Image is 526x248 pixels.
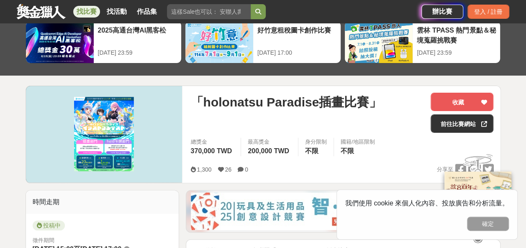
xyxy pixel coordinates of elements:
[345,200,509,207] span: 我們使用 cookie 來個人化內容、投放廣告和分析流量。
[185,21,341,63] a: 好竹意租稅圖卡創作比賽[DATE] 17:00
[305,138,327,146] div: 身分限制
[133,6,160,18] a: 作品集
[98,25,177,44] div: 2025高通台灣AI黑客松
[417,25,496,44] div: 雲林 TPASS 熱門景點＆秘境蒐羅挑戰賽
[248,138,291,146] span: 最高獎金
[167,4,251,19] input: 這樣Sale也可以： 安聯人壽創意銷售法募集
[248,147,289,154] span: 200,000 TWD
[341,147,354,154] span: 不限
[190,147,232,154] span: 370,000 TWD
[257,25,336,44] div: 好竹意租稅圖卡創作比賽
[467,5,509,19] div: 登入 / 註冊
[431,114,493,133] a: 前往比賽網站
[33,237,54,243] span: 徵件期間
[103,6,130,18] a: 找活動
[344,21,500,63] a: 雲林 TPASS 熱門景點＆秘境蒐羅挑戰賽[DATE] 23:59
[191,192,495,230] img: d4b53da7-80d9-4dd2-ac75-b85943ec9b32.jpg
[421,5,463,19] a: 辦比賽
[431,93,493,111] button: 收藏
[257,48,336,57] div: [DATE] 17:00
[190,93,382,111] span: 「holonatsu Paradise插畫比賽」
[98,48,177,57] div: [DATE] 23:59
[190,138,234,146] span: 總獎金
[26,86,182,182] img: Cover Image
[305,147,318,154] span: 不限
[73,6,100,18] a: 找比賽
[225,166,232,173] span: 26
[245,166,248,173] span: 0
[467,217,509,231] button: 確定
[444,172,511,227] img: 968ab78a-c8e5-4181-8f9d-94c24feca916.png
[26,190,179,214] div: 時間走期
[417,48,496,57] div: [DATE] 23:59
[33,220,65,230] span: 投稿中
[341,138,375,146] div: 國籍/地區限制
[26,21,182,63] a: 2025高通台灣AI黑客松[DATE] 23:59
[197,166,211,173] span: 1,300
